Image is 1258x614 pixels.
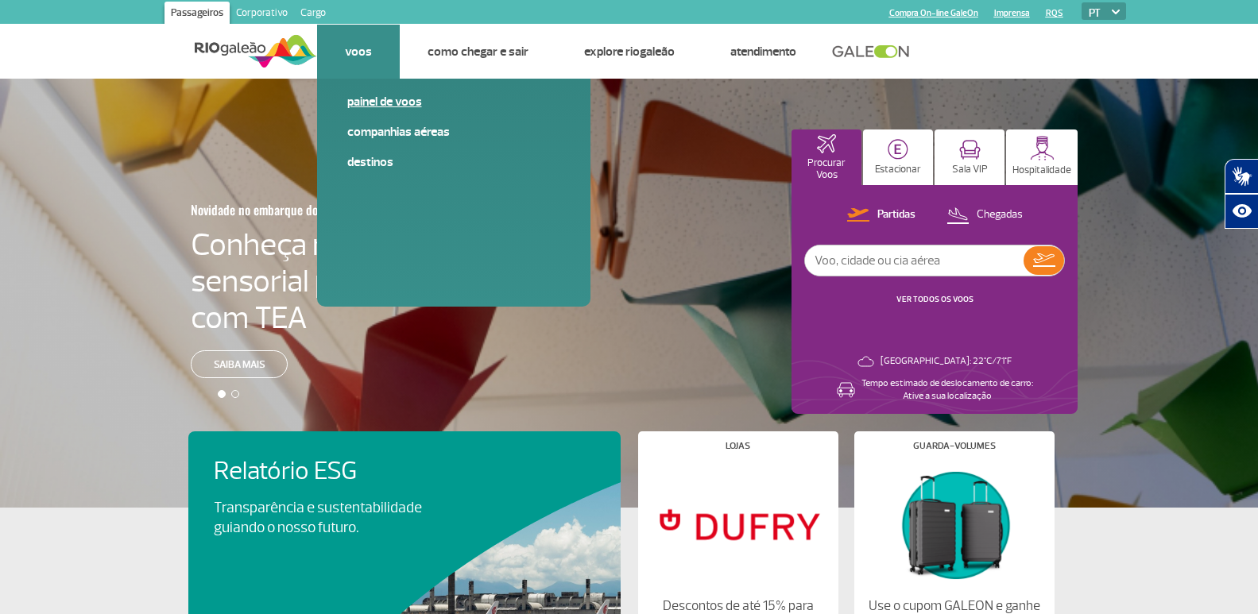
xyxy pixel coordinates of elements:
button: VER TODOS OS VOOS [892,293,978,306]
a: Compra On-line GaleOn [889,8,978,18]
p: Partidas [877,207,915,222]
a: Passageiros [165,2,230,27]
a: Explore RIOgaleão [584,44,675,60]
p: Estacionar [875,164,921,176]
img: Lojas [651,463,824,585]
button: Abrir recursos assistivos. [1225,194,1258,229]
a: Imprensa [994,8,1030,18]
p: Hospitalidade [1012,164,1071,176]
img: carParkingHome.svg [888,139,908,160]
img: hospitality.svg [1030,136,1055,160]
a: RQS [1046,8,1063,18]
a: Como chegar e sair [428,44,528,60]
a: Companhias Aéreas [347,123,560,141]
button: Sala VIP [935,129,1004,185]
button: Hospitalidade [1006,129,1078,185]
a: Destinos [347,153,560,171]
h4: Lojas [726,442,750,450]
img: Guarda-volumes [867,463,1040,585]
p: Transparência e sustentabilidade guiando o nosso futuro. [214,498,439,538]
a: Corporativo [230,2,294,27]
h4: Conheça nossa sala sensorial para passageiros com TEA [191,226,534,336]
h3: Novidade no embarque doméstico [191,193,456,226]
a: Cargo [294,2,332,27]
button: Partidas [842,205,920,226]
a: Painel de voos [347,93,560,110]
h4: Relatório ESG [214,457,466,486]
p: Sala VIP [952,164,988,176]
div: Plugin de acessibilidade da Hand Talk. [1225,159,1258,229]
a: Atendimento [730,44,796,60]
button: Procurar Voos [792,129,861,185]
img: airplaneHomeActive.svg [817,134,836,153]
a: Relatório ESGTransparência e sustentabilidade guiando o nosso futuro. [214,457,595,538]
button: Chegadas [942,205,1028,226]
p: Tempo estimado de deslocamento de carro: Ative a sua localização [861,377,1033,403]
p: Procurar Voos [799,157,854,181]
a: VER TODOS OS VOOS [896,294,973,304]
p: [GEOGRAPHIC_DATA]: 22°C/71°F [881,355,1012,368]
button: Abrir tradutor de língua de sinais. [1225,159,1258,194]
h4: Guarda-volumes [913,442,996,450]
a: Voos [345,44,372,60]
input: Voo, cidade ou cia aérea [805,245,1024,276]
p: Chegadas [977,207,1023,222]
img: vipRoom.svg [959,140,981,160]
button: Estacionar [863,129,933,185]
a: Saiba mais [191,350,288,378]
